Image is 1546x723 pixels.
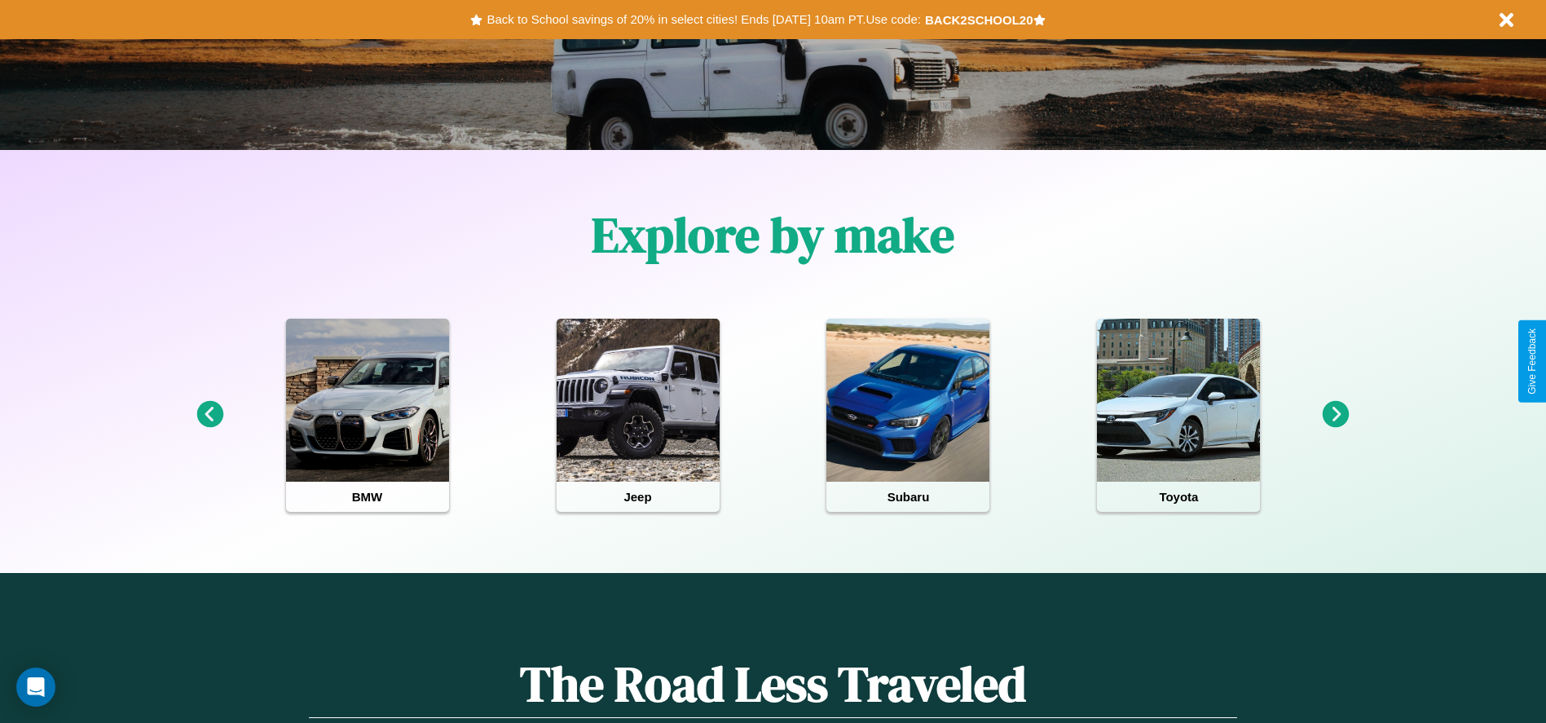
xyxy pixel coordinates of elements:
[925,13,1033,27] b: BACK2SCHOOL20
[1097,482,1260,512] h4: Toyota
[309,650,1236,718] h1: The Road Less Traveled
[592,201,954,268] h1: Explore by make
[16,668,55,707] div: Open Intercom Messenger
[557,482,720,512] h4: Jeep
[1526,328,1538,395] div: Give Feedback
[482,8,924,31] button: Back to School savings of 20% in select cities! Ends [DATE] 10am PT.Use code:
[286,482,449,512] h4: BMW
[826,482,989,512] h4: Subaru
